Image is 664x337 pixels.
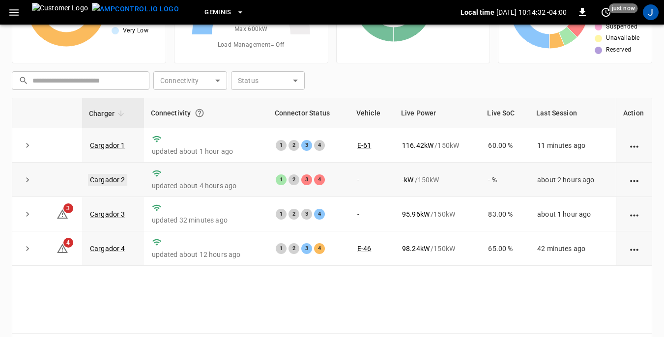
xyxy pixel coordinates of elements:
[357,141,372,149] a: E-61
[218,40,285,50] span: Load Management = Off
[289,243,299,254] div: 2
[609,3,638,13] span: just now
[314,174,325,185] div: 4
[480,197,529,231] td: 83.00 %
[628,244,640,253] div: action cell options
[152,215,260,225] p: updated 32 minutes ago
[314,209,325,220] div: 4
[152,250,260,259] p: updated about 12 hours ago
[628,175,640,185] div: action cell options
[606,45,631,55] span: Reserved
[201,3,248,22] button: Geminis
[643,4,659,20] div: profile-icon
[276,243,287,254] div: 1
[314,243,325,254] div: 4
[276,209,287,220] div: 1
[480,128,529,163] td: 60.00 %
[301,140,312,151] div: 3
[628,140,640,150] div: action cell options
[301,209,312,220] div: 3
[151,104,261,122] div: Connectivity
[480,163,529,197] td: - %
[152,181,260,191] p: updated about 4 hours ago
[314,140,325,151] div: 4
[32,3,88,22] img: Customer Logo
[461,7,494,17] p: Local time
[402,244,430,253] p: 98.24 kW
[529,163,616,197] td: about 2 hours ago
[90,245,125,253] a: Cargador 4
[529,128,616,163] td: 11 minutes ago
[20,138,35,153] button: expand row
[402,209,430,219] p: 95.96 kW
[606,33,639,43] span: Unavailable
[301,243,312,254] div: 3
[152,146,260,156] p: updated about 1 hour ago
[92,3,179,15] img: ampcontrol.io logo
[628,209,640,219] div: action cell options
[529,231,616,266] td: 42 minutes ago
[598,4,614,20] button: set refresh interval
[63,203,73,213] span: 3
[349,98,394,128] th: Vehicle
[402,209,472,219] div: / 150 kW
[90,141,125,149] a: Cargador 1
[496,7,567,17] p: [DATE] 10:14:32 -04:00
[349,163,394,197] td: -
[276,174,287,185] div: 1
[20,241,35,256] button: expand row
[402,140,433,150] p: 116.42 kW
[606,22,637,32] span: Suspended
[402,244,472,253] div: / 150 kW
[402,175,472,185] div: / 150 kW
[349,197,394,231] td: -
[357,245,372,253] a: E-46
[90,210,125,218] a: Cargador 3
[20,207,35,222] button: expand row
[529,98,616,128] th: Last Session
[234,25,268,34] span: Max. 600 kW
[89,108,127,119] span: Charger
[301,174,312,185] div: 3
[529,197,616,231] td: about 1 hour ago
[480,98,529,128] th: Live SoC
[191,104,208,122] button: Connection between the charger and our software.
[289,209,299,220] div: 2
[276,140,287,151] div: 1
[394,98,480,128] th: Live Power
[57,210,68,218] a: 3
[88,174,127,186] a: Cargador 2
[289,140,299,151] div: 2
[480,231,529,266] td: 65.00 %
[123,26,148,36] span: Very Low
[402,175,413,185] p: - kW
[57,244,68,252] a: 4
[616,98,652,128] th: Action
[204,7,231,18] span: Geminis
[268,98,349,128] th: Connector Status
[402,140,472,150] div: / 150 kW
[289,174,299,185] div: 2
[20,172,35,187] button: expand row
[63,238,73,248] span: 4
